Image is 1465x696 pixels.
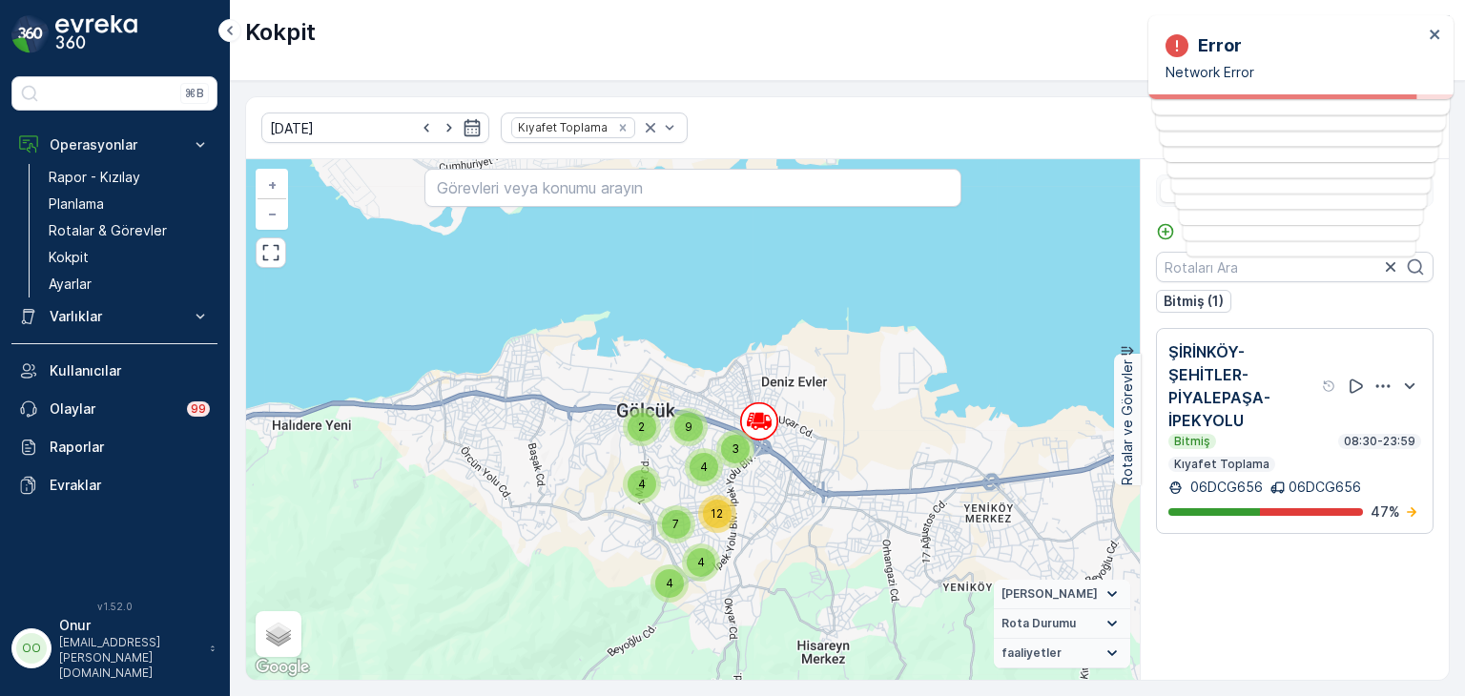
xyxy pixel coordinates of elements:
[1156,290,1231,313] button: Bitmiş (1)
[700,460,708,474] span: 4
[258,171,286,199] a: Yakınlaştır
[1172,434,1212,449] p: Bitmiş
[612,120,633,135] div: Remove Kıyafet Toplama
[1186,478,1263,497] p: 06DCG656
[49,275,92,294] p: Ayarlar
[41,244,217,271] a: Kokpit
[672,517,679,531] span: 7
[11,297,217,336] button: Varlıklar
[716,430,754,468] div: 3
[623,408,661,446] div: 2
[49,168,140,187] p: Rapor - Kızılay
[245,17,316,48] p: Kokpit
[49,221,167,240] p: Rotalar & Görevler
[191,401,206,417] p: 99
[41,271,217,297] a: Ayarlar
[50,135,179,154] p: Operasyonlar
[732,441,739,456] span: 3
[1371,502,1400,522] p: 47 %
[41,191,217,217] a: Planlama
[638,477,646,491] span: 4
[41,164,217,191] a: Rapor - Kızılay
[16,633,47,664] div: OO
[1001,586,1098,602] span: [PERSON_NAME]
[650,564,689,603] div: 4
[685,420,692,434] span: 9
[1001,645,1062,661] span: faaliyetler
[50,307,179,326] p: Varlıklar
[666,576,673,590] span: 4
[424,169,960,207] input: Görevleri veya konumu arayın
[50,361,210,380] p: Kullanıcılar
[1166,63,1423,82] p: Network Error
[50,476,210,495] p: Evraklar
[268,205,278,221] span: −
[55,15,137,53] img: logo_dark-DEwI_e13.png
[11,352,217,390] a: Kullanıcılar
[698,495,736,533] div: 12
[268,176,277,193] span: +
[657,505,695,543] div: 7
[258,199,286,228] a: Uzaklaştır
[11,601,217,612] span: v 1.52.0
[11,390,217,428] a: Olaylar99
[11,466,217,504] a: Evraklar
[682,543,720,582] div: 4
[994,580,1130,609] summary: [PERSON_NAME]
[1156,252,1434,282] input: Rotaları Ara
[59,616,200,635] p: Onur
[1001,616,1076,631] span: Rota Durumu
[258,613,299,655] a: Layers
[261,113,489,143] input: dd/mm/yyyy
[251,655,314,680] img: Google
[1289,478,1361,497] p: 06DCG656
[711,506,723,521] span: 12
[11,428,217,466] a: Raporlar
[685,448,723,486] div: 4
[49,248,89,267] p: Kokpit
[50,438,210,457] p: Raporlar
[59,635,200,681] p: [EMAIL_ADDRESS][PERSON_NAME][DOMAIN_NAME]
[11,126,217,164] button: Operasyonlar
[670,408,708,446] div: 9
[994,639,1130,668] summary: faaliyetler
[11,15,50,53] img: logo
[1118,359,1137,485] p: Rotalar ve Görevler
[1342,434,1417,449] p: 08:30-23:59
[41,217,217,244] a: Rotalar & Görevler
[623,465,661,503] div: 4
[49,194,104,214] p: Planlama
[638,420,645,434] span: 2
[1322,379,1337,394] div: Yardım Araç İkonu
[512,118,610,136] div: Kıyafet Toplama
[11,616,217,681] button: OOOnur[EMAIL_ADDRESS][PERSON_NAME][DOMAIN_NAME]
[1172,457,1271,472] p: Kıyafet Toplama
[1429,27,1442,45] button: close
[697,555,705,569] span: 4
[251,655,314,680] a: Bu bölgeyi Google Haritalar'da açın (yeni pencerede açılır)
[1198,32,1242,59] p: Error
[185,86,204,101] p: ⌘B
[1164,292,1224,311] p: Bitmiş (1)
[1168,340,1318,432] p: ŞİRİNKÖY-ŞEHİTLER-PİYALEPAŞA-İPEKYOLU
[994,609,1130,639] summary: Rota Durumu
[50,399,175,419] p: Olaylar
[1156,222,1290,241] a: Geçici Rota Ekle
